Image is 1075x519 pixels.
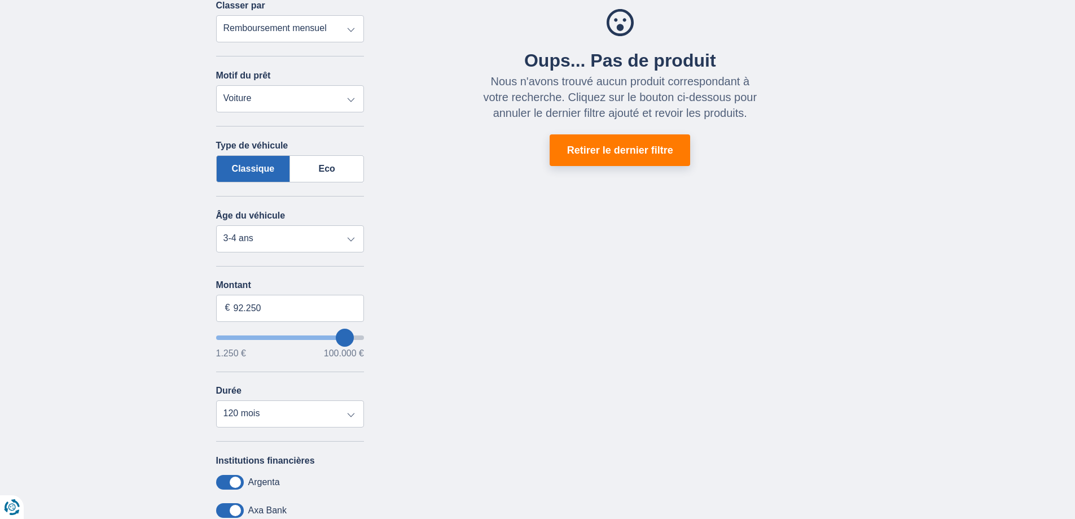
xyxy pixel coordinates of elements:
input: wantToBorrow [216,335,365,340]
label: Eco [290,155,364,182]
label: Classique [216,155,291,182]
label: Argenta [248,477,280,487]
label: Classer par [216,1,265,11]
label: Type de véhicule [216,141,288,151]
label: Axa Bank [248,505,287,516]
span: 1.250 € [216,349,246,358]
div: Nous n'avons trouvé aucun produit correspondant à votre recherche. Cliquez sur le bouton ci-desso... [482,73,758,121]
span: € [225,302,230,315]
label: Âge du véhicule [216,211,286,221]
label: Durée [216,386,242,396]
label: Motif du prêt [216,71,271,81]
button: Retirer le dernier filtre [550,134,690,166]
span: 100.000 € [324,349,364,358]
label: Montant [216,280,365,290]
img: Oups... Pas de produit [607,9,634,36]
div: Oups... Pas de produit [482,50,758,71]
label: Institutions financières [216,456,315,466]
